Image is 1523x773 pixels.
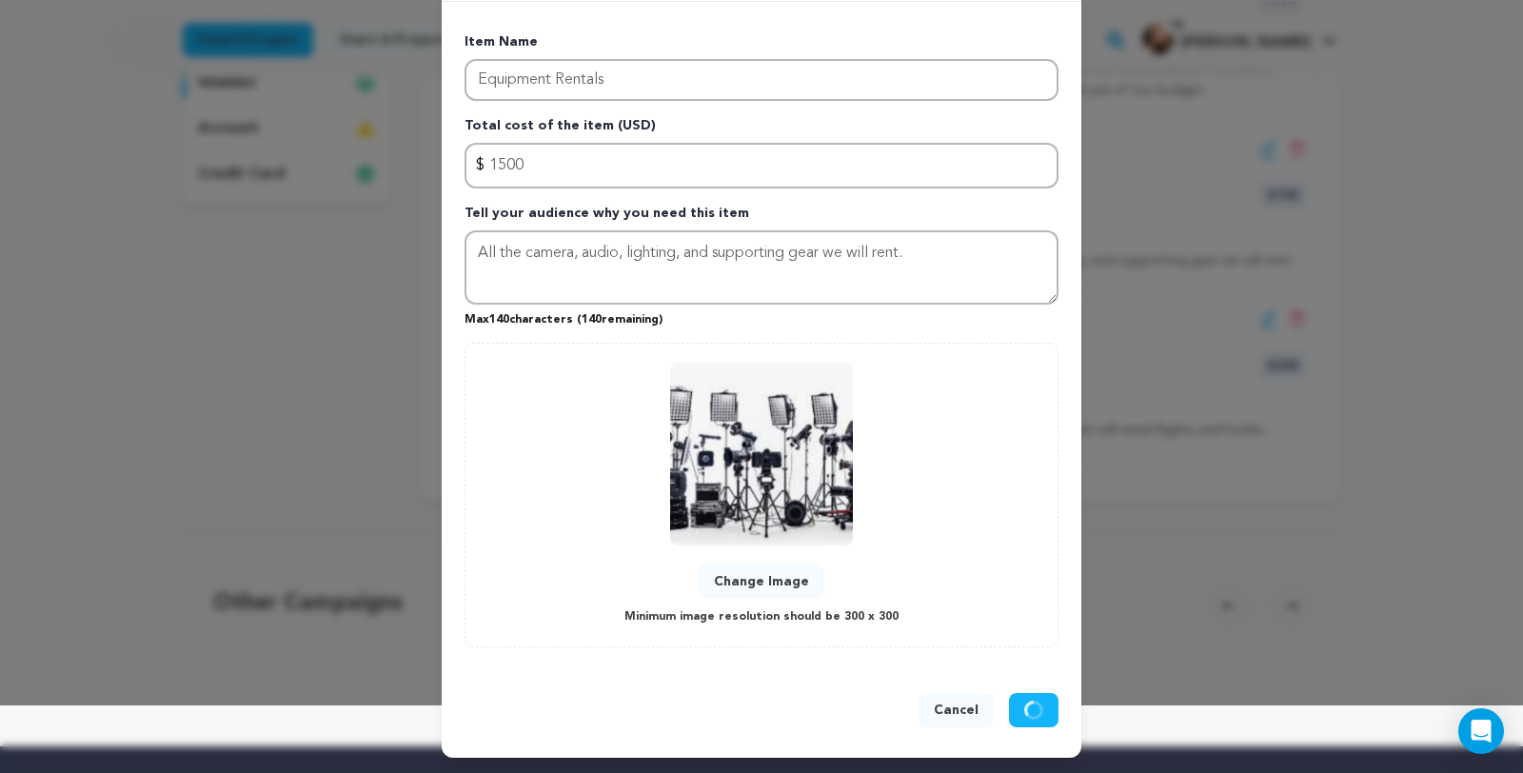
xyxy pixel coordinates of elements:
p: Item Name [465,32,1058,59]
span: 140 [582,314,602,326]
p: Tell your audience why you need this item [465,204,1058,230]
input: Enter total cost of the item [465,143,1058,188]
p: Minimum image resolution should be 300 x 300 [624,606,899,628]
p: Max characters ( remaining) [465,305,1058,327]
p: Total cost of the item (USD) [465,116,1058,143]
textarea: Tell your audience why you need this item [465,230,1058,305]
span: $ [476,154,485,177]
span: 140 [489,314,509,326]
button: Cancel [919,693,994,727]
input: Enter item name [465,59,1058,101]
div: Open Intercom Messenger [1458,708,1504,754]
button: Change Image [699,565,824,599]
